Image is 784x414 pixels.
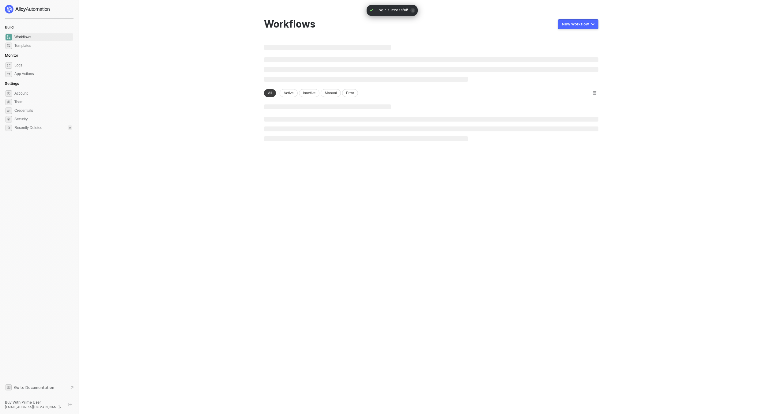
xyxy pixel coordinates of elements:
[6,116,12,122] span: security
[6,62,12,69] span: icon-logs
[6,125,12,131] span: settings
[6,384,12,390] span: documentation
[14,98,72,106] span: Team
[14,62,72,69] span: Logs
[5,5,73,13] a: logo
[5,53,18,58] span: Monitor
[14,115,72,123] span: Security
[14,71,34,77] div: App Actions
[264,18,315,30] div: Workflows
[5,5,50,13] img: logo
[5,405,62,409] div: [EMAIL_ADDRESS][DOMAIN_NAME] •
[69,385,75,391] span: document-arrow
[5,400,62,405] div: Buy With Prime User
[5,384,73,391] a: Knowledge Base
[68,403,72,406] span: logout
[6,43,12,49] span: marketplace
[14,125,42,130] span: Recently Deleted
[299,89,319,97] div: Inactive
[410,8,415,13] span: icon-close
[562,22,589,27] div: New Workflow
[376,7,408,13] span: Login successful!
[5,81,19,86] span: Settings
[6,90,12,97] span: settings
[321,89,341,97] div: Manual
[6,99,12,105] span: team
[558,19,598,29] button: New Workflow
[264,89,276,97] div: All
[6,34,12,40] span: dashboard
[14,107,72,114] span: Credentials
[6,107,12,114] span: credentials
[14,33,72,41] span: Workflows
[14,385,54,390] span: Go to Documentation
[6,71,12,77] span: icon-app-actions
[14,90,72,97] span: Account
[280,89,298,97] div: Active
[68,125,72,130] div: 0
[14,42,72,49] span: Templates
[5,25,13,29] span: Build
[369,8,374,13] span: icon-check
[342,89,358,97] div: Error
